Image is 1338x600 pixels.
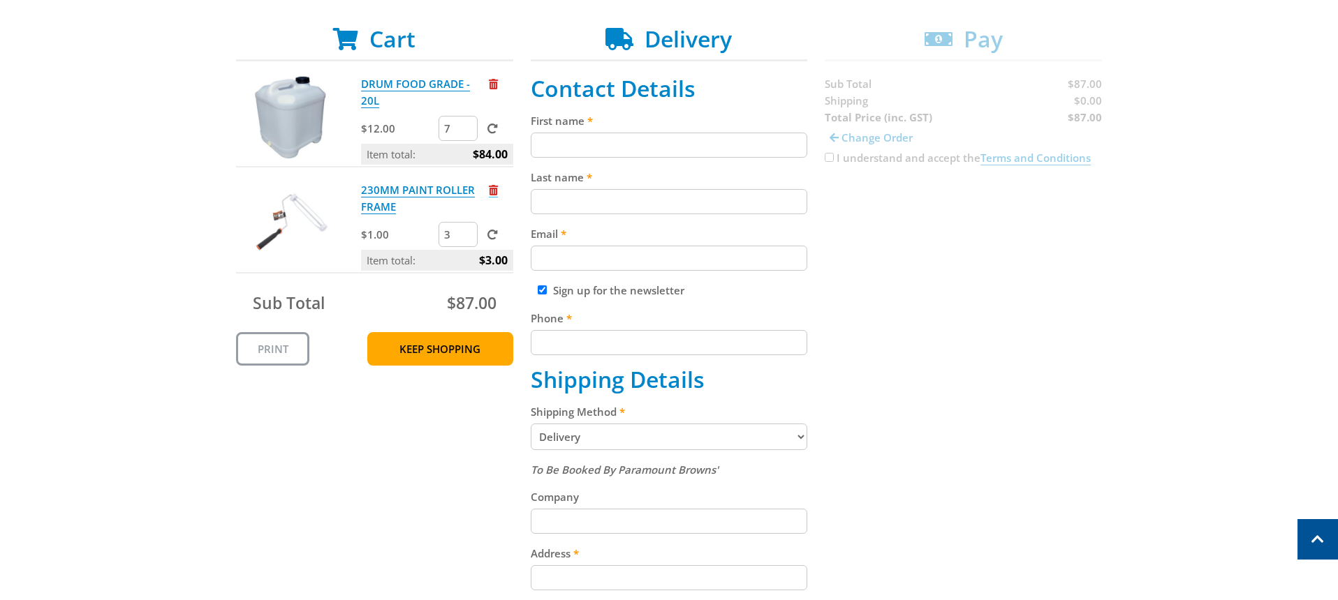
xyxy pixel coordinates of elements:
[236,332,309,366] a: Print
[531,189,808,214] input: Please enter your last name.
[531,246,808,271] input: Please enter your email address.
[531,366,808,393] h2: Shipping Details
[531,545,808,562] label: Address
[253,292,325,314] span: Sub Total
[361,77,470,108] a: DRUM FOOD GRADE - 20L
[479,250,508,271] span: $3.00
[531,423,808,450] select: Please select a shipping method.
[361,183,475,214] a: 230MM PAINT ROLLER FRAME
[369,24,416,54] span: Cart
[531,133,808,158] input: Please enter your first name.
[361,144,513,165] p: Item total:
[531,310,808,327] label: Phone
[531,75,808,102] h2: Contact Details
[447,292,497,314] span: $87.00
[553,283,684,297] label: Sign up for the newsletter
[531,463,719,477] em: To Be Booked By Paramount Browns'
[489,77,498,91] a: Remove from cart
[249,181,333,265] img: 230MM PAINT ROLLER FRAME
[531,330,808,355] input: Please enter your telephone number.
[361,226,436,243] p: $1.00
[531,565,808,590] input: Please enter your address.
[531,488,808,505] label: Company
[645,24,732,54] span: Delivery
[531,403,808,420] label: Shipping Method
[489,183,498,197] a: Remove from cart
[361,250,513,271] p: Item total:
[367,332,513,366] a: Keep Shopping
[531,112,808,129] label: First name
[361,120,436,137] p: $12.00
[531,225,808,242] label: Email
[249,75,333,159] img: DRUM FOOD GRADE - 20L
[531,169,808,186] label: Last name
[473,144,508,165] span: $84.00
